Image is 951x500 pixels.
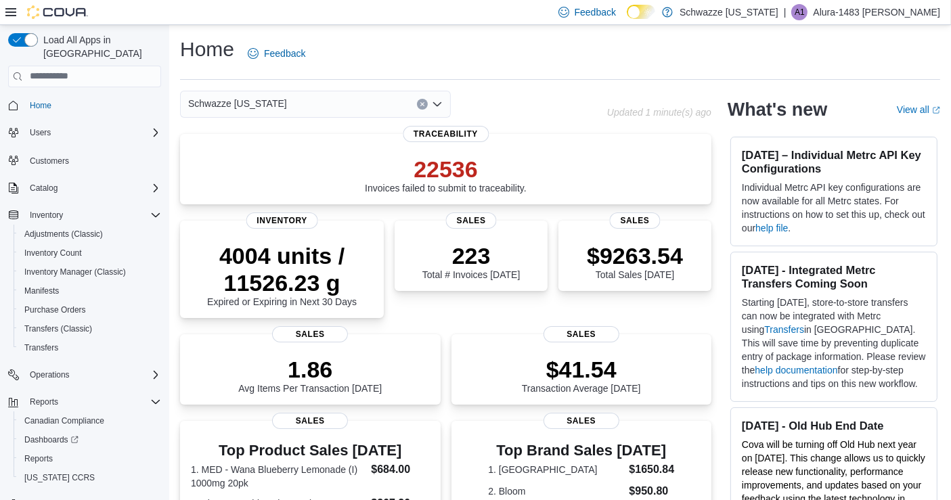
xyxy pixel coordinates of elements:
a: [US_STATE] CCRS [19,470,100,486]
h3: Top Brand Sales [DATE] [488,442,674,459]
button: Customers [3,150,167,170]
a: help documentation [755,365,837,376]
a: Dashboards [19,432,84,448]
span: Canadian Compliance [19,413,161,429]
span: Home [24,97,161,114]
span: Catalog [24,180,161,196]
h3: Top Product Sales [DATE] [191,442,430,459]
a: Purchase Orders [19,302,91,318]
span: Transfers [19,340,161,356]
img: Cova [27,5,88,19]
a: Home [24,97,57,114]
button: Inventory Manager (Classic) [14,263,167,281]
button: Reports [3,392,167,411]
span: Transfers [24,342,58,353]
p: | [784,4,787,20]
button: Users [3,123,167,142]
button: Reports [14,449,167,468]
span: Inventory Manager (Classic) [24,267,126,277]
span: Schwazze [US_STATE] [188,95,287,112]
svg: External link [932,106,940,114]
button: Manifests [14,281,167,300]
span: Feedback [575,5,616,19]
p: Starting [DATE], store-to-store transfers can now be integrated with Metrc using in [GEOGRAPHIC_D... [742,296,926,390]
span: Dashboards [19,432,161,448]
span: Operations [24,367,161,383]
span: Manifests [19,283,161,299]
span: Traceability [403,126,489,142]
span: Reports [24,453,53,464]
dt: 2. Bloom [488,484,623,498]
span: Manifests [24,286,59,296]
span: Sales [610,212,661,229]
span: Customers [30,156,69,166]
input: Dark Mode [627,5,655,19]
span: Sales [544,413,619,429]
p: $9263.54 [587,242,683,269]
span: Inventory Count [19,245,161,261]
p: 22536 [365,156,527,183]
span: Reports [19,451,161,467]
button: Operations [24,367,75,383]
button: Home [3,95,167,115]
span: Inventory Count [24,248,82,258]
span: A1 [795,4,805,20]
span: Washington CCRS [19,470,161,486]
h1: Home [180,36,234,63]
button: Clear input [417,99,428,110]
div: Transaction Average [DATE] [522,356,641,394]
button: Reports [24,394,64,410]
button: Users [24,124,56,141]
button: Operations [3,365,167,384]
div: Alura-1483 Montano-Saiz [791,4,808,20]
a: help file [755,223,788,233]
button: Adjustments (Classic) [14,225,167,244]
span: Catalog [30,183,58,194]
div: Expired or Expiring in Next 30 Days [191,242,373,307]
p: Updated 1 minute(s) ago [607,107,711,118]
dd: $684.00 [371,461,429,478]
p: 4004 units / 11526.23 g [191,242,373,296]
a: Transfers (Classic) [19,321,97,337]
a: Transfers [764,324,804,335]
a: Canadian Compliance [19,413,110,429]
h3: [DATE] - Integrated Metrc Transfers Coming Soon [742,263,926,290]
span: Inventory [24,207,161,223]
button: Canadian Compliance [14,411,167,430]
p: $41.54 [522,356,641,383]
div: Total # Invoices [DATE] [422,242,520,280]
span: Operations [30,369,70,380]
dd: $950.80 [629,483,674,499]
button: Transfers (Classic) [14,319,167,338]
dd: $1650.84 [629,461,674,478]
div: Avg Items Per Transaction [DATE] [238,356,382,394]
span: Purchase Orders [19,302,161,318]
button: Open list of options [432,99,443,110]
span: Sales [446,212,497,229]
span: Users [24,124,161,141]
p: Alura-1483 [PERSON_NAME] [813,4,940,20]
dt: 1. MED - Wana Blueberry Lemonade (I) 1000mg 20pk [191,463,366,490]
div: Invoices failed to submit to traceability. [365,156,527,194]
span: Purchase Orders [24,304,86,315]
div: Total Sales [DATE] [587,242,683,280]
button: Inventory [24,207,68,223]
h2: What's new [728,99,827,120]
a: Feedback [242,40,311,67]
span: Adjustments (Classic) [19,226,161,242]
a: Reports [19,451,58,467]
button: Purchase Orders [14,300,167,319]
button: [US_STATE] CCRS [14,468,167,487]
span: [US_STATE] CCRS [24,472,95,483]
a: Adjustments (Classic) [19,226,108,242]
span: Home [30,100,51,111]
span: Customers [24,152,161,168]
p: 223 [422,242,520,269]
h3: [DATE] – Individual Metrc API Key Configurations [742,148,926,175]
p: Individual Metrc API key configurations are now available for all Metrc states. For instructions ... [742,181,926,235]
span: Sales [272,413,348,429]
button: Inventory Count [14,244,167,263]
span: Feedback [264,47,305,60]
dt: 1. [GEOGRAPHIC_DATA] [488,463,623,476]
